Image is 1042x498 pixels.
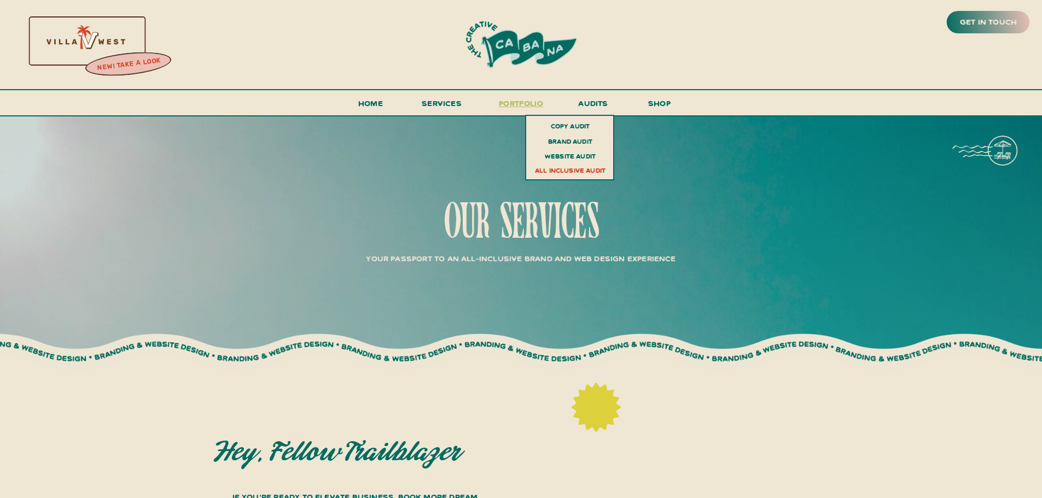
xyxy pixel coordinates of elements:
[531,135,610,148] a: brand audit
[577,96,610,115] a: audits
[354,96,388,116] a: Home
[531,164,610,179] a: all inclusive audit
[84,54,173,75] a: new! take a look
[214,438,513,466] h2: Hey, fellow trailblazer
[337,251,706,262] p: Your Passport to an All-Inclusive Brand and Web Design Experience
[633,96,686,115] a: shop
[496,96,547,116] a: portfolio
[422,98,462,108] span: services
[958,15,1019,30] a: get in touch
[531,120,610,132] a: copy audit
[531,150,610,161] a: website audit
[332,199,711,248] h1: our services
[419,96,465,116] a: services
